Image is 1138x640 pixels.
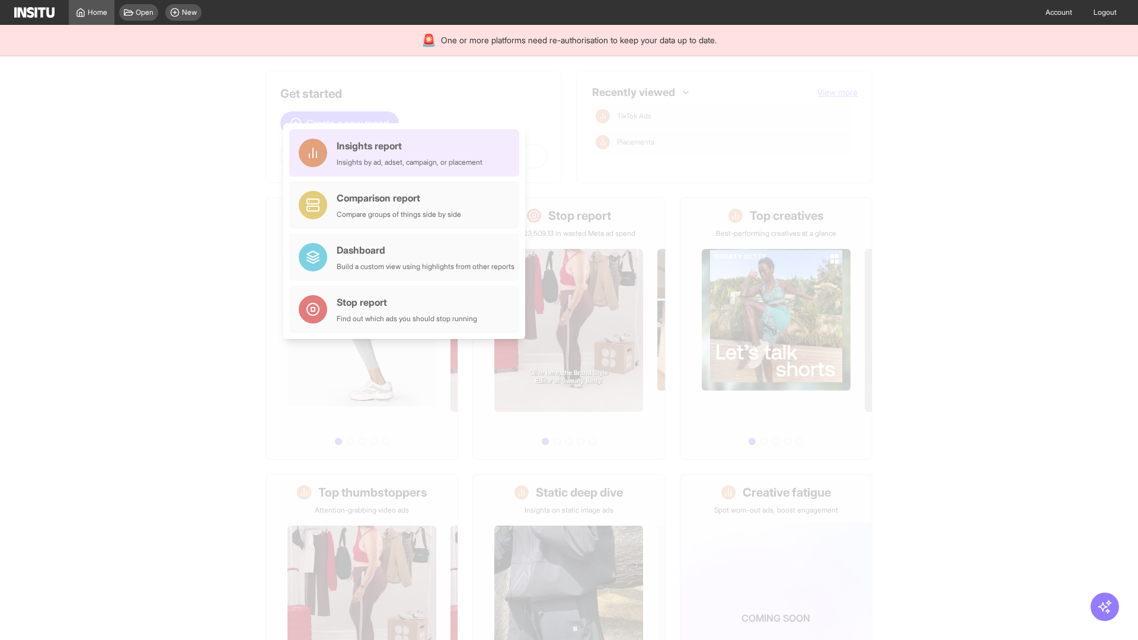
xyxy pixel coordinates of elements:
[337,295,477,309] div: Stop report
[182,8,197,17] span: New
[337,139,482,153] div: Insights report
[441,34,717,46] span: One or more platforms need re-authorisation to keep your data up to date.
[14,7,55,18] img: Logo
[88,8,107,17] span: Home
[337,210,461,219] div: Compare groups of things side by side
[337,314,477,324] div: Find out which ads you should stop running
[337,158,482,167] div: Insights by ad, adset, campaign, or placement
[337,191,461,205] div: Comparison report
[337,243,514,257] div: Dashboard
[421,32,436,49] div: 🚨
[136,8,154,17] span: Open
[337,262,514,271] div: Build a custom view using highlights from other reports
